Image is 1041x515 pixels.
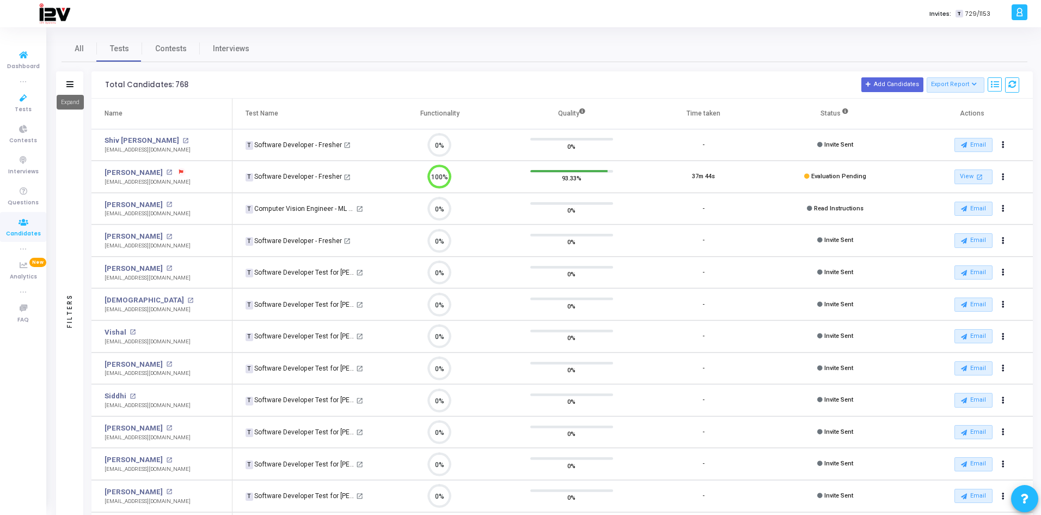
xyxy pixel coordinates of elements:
button: Email [954,361,993,375]
button: Actions [995,425,1011,440]
button: Export Report [927,77,985,93]
button: Actions [995,393,1011,408]
div: [EMAIL_ADDRESS][DOMAIN_NAME] [105,434,191,442]
div: Filters [65,251,75,371]
a: [PERSON_NAME] [105,423,163,434]
span: Invite Sent [824,365,853,372]
mat-icon: open_in_new [130,393,136,399]
span: Invite Sent [824,332,853,340]
span: T [246,333,253,342]
span: Tests [15,105,32,114]
a: Siddhi [105,391,126,402]
span: T [246,141,253,150]
button: Actions [995,169,1011,185]
div: [EMAIL_ADDRESS][DOMAIN_NAME] [105,274,191,282]
span: T [956,10,963,18]
div: [EMAIL_ADDRESS][DOMAIN_NAME] [105,402,191,410]
span: Contests [9,136,37,146]
mat-icon: open_in_new [344,238,351,245]
button: Actions [995,201,1011,216]
button: Actions [995,329,1011,344]
button: Add Candidates [861,77,923,92]
mat-icon: open_in_new [166,457,172,463]
span: 93.33% [562,173,581,184]
button: Email [954,489,993,503]
th: Quality [506,99,638,129]
span: New [29,258,46,267]
mat-icon: open_in_new [344,174,351,181]
div: Software Developer Test for [PERSON_NAME] [246,427,354,437]
div: [EMAIL_ADDRESS][DOMAIN_NAME] [105,465,191,474]
span: 729/1153 [965,9,990,19]
div: - [702,236,705,245]
div: - [702,428,705,437]
div: Software Developer - Fresher [246,236,342,246]
mat-icon: open_in_new [344,142,351,149]
span: T [246,365,253,373]
div: [EMAIL_ADDRESS][DOMAIN_NAME] [105,242,191,250]
span: Tests [110,43,129,54]
div: Software Developer Test for [PERSON_NAME] [246,363,354,373]
mat-icon: open_in_new [166,361,172,367]
span: T [246,428,253,437]
div: - [702,396,705,405]
span: FAQ [17,316,29,325]
div: [EMAIL_ADDRESS][DOMAIN_NAME] [105,146,191,154]
mat-icon: open_in_new [166,234,172,240]
th: Functionality [374,99,506,129]
div: Software Developer Test for [PERSON_NAME] [246,300,354,310]
mat-icon: open_in_new [356,493,363,500]
span: T [246,269,253,277]
span: Invite Sent [824,141,853,148]
a: [PERSON_NAME] [105,167,163,178]
span: 0% [567,492,575,503]
div: Computer Vision Engineer - ML (2) [246,204,354,214]
a: [PERSON_NAME] [105,455,163,465]
a: [DEMOGRAPHIC_DATA] [105,295,184,306]
div: Software Developer Test for [PERSON_NAME] [246,268,354,277]
span: Invite Sent [824,301,853,308]
th: Actions [901,99,1033,129]
mat-icon: open_in_new [166,489,172,495]
div: Total Candidates: 768 [105,81,188,89]
span: All [75,43,84,54]
span: Invite Sent [824,460,853,467]
span: 0% [567,269,575,280]
span: Questions [8,198,39,208]
mat-icon: open_in_new [166,169,172,175]
span: 0% [567,300,575,311]
span: T [246,397,253,405]
div: [EMAIL_ADDRESS][DOMAIN_NAME] [105,210,191,218]
div: Time taken [687,107,720,119]
th: Status [769,99,901,129]
span: Evaluation Pending [811,173,866,180]
button: Email [954,393,993,407]
mat-icon: open_in_new [975,172,984,181]
span: Invite Sent [824,396,853,403]
button: Email [954,425,993,439]
label: Invites: [929,9,951,19]
button: Actions [995,457,1011,472]
span: Dashboard [7,62,40,71]
a: [PERSON_NAME] [105,487,163,498]
div: [EMAIL_ADDRESS][DOMAIN_NAME] [105,338,191,346]
span: 0% [567,396,575,407]
mat-icon: open_in_new [356,333,363,340]
span: Invite Sent [824,428,853,435]
div: - [702,300,705,310]
button: Actions [995,137,1011,153]
span: Invite Sent [824,237,853,244]
span: T [246,237,253,246]
span: T [246,493,253,501]
div: Software Developer - Fresher [246,172,342,181]
div: Software Developer - Fresher [246,140,342,150]
mat-icon: open_in_new [356,397,363,404]
span: 0% [567,237,575,247]
mat-icon: open_in_new [166,202,172,208]
span: T [246,205,253,214]
button: Email [954,265,993,280]
mat-icon: open_in_new [356,461,363,468]
span: 0% [567,428,575,439]
a: [PERSON_NAME] [105,263,163,274]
